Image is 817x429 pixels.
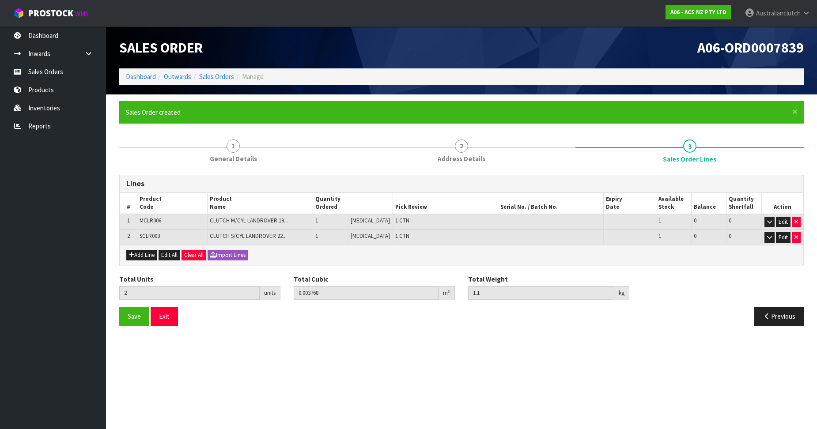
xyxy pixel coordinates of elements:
[776,232,791,243] button: Edit
[729,217,731,224] span: 0
[729,232,731,240] span: 0
[395,217,409,224] span: 1 CTN
[754,307,804,326] button: Previous
[761,193,803,214] th: Action
[439,286,455,300] div: m³
[140,217,161,224] span: MCLR006
[119,275,153,284] label: Total Units
[119,38,203,56] span: Sales Order
[658,232,661,240] span: 1
[683,139,696,153] span: 3
[137,193,208,214] th: Product Code
[756,9,801,17] span: Australianclutch
[438,154,485,163] span: Address Details
[315,232,318,240] span: 1
[455,139,468,153] span: 2
[119,307,149,326] button: Save
[151,307,178,326] button: Exit
[351,232,390,240] span: [MEDICAL_DATA]
[199,72,234,81] a: Sales Orders
[294,275,328,284] label: Total Cubic
[694,217,696,224] span: 0
[128,312,141,320] span: Save
[13,8,24,19] img: cube-alt.png
[208,193,313,214] th: Product Name
[75,10,89,18] small: WMS
[119,286,260,300] input: Total Units
[164,72,191,81] a: Outwards
[691,193,726,214] th: Balance
[126,250,157,260] button: Add Line
[227,139,240,153] span: 1
[315,217,318,224] span: 1
[395,232,409,240] span: 1 CTN
[182,250,206,260] button: Clear All
[208,250,248,260] button: Import Lines
[140,232,160,240] span: SCLR003
[210,217,288,224] span: CLUTCH M/CYL LANDROVER 19...
[498,193,604,214] th: Serial No. / Batch No.
[351,217,390,224] span: [MEDICAL_DATA]
[697,38,804,56] span: A06-ORD0007839
[210,154,257,163] span: General Details
[294,286,439,300] input: Total Cubic
[614,286,629,300] div: kg
[126,108,181,117] span: Sales Order created
[670,8,726,16] strong: A06 - ACS NZ PTY LTD
[126,180,797,188] h3: Lines
[28,8,73,19] span: ProStock
[242,72,264,81] span: Manage
[656,193,692,214] th: Available Stock
[119,168,804,332] span: Sales Order Lines
[776,217,791,227] button: Edit
[127,217,130,224] span: 1
[603,193,656,214] th: Expiry Date
[658,217,661,224] span: 1
[792,105,798,118] span: ×
[210,232,287,240] span: CLUTCH S/CYL LANDROVER 22...
[260,286,280,300] div: units
[159,250,180,260] button: Edit All
[468,275,508,284] label: Total Weight
[468,286,614,300] input: Total Weight
[663,154,716,164] span: Sales Order Lines
[126,72,156,81] a: Dashboard
[694,232,696,240] span: 0
[120,193,137,214] th: #
[393,193,498,214] th: Pick Review
[726,193,762,214] th: Quantity Shortfall
[127,232,130,240] span: 2
[313,193,393,214] th: Quantity Ordered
